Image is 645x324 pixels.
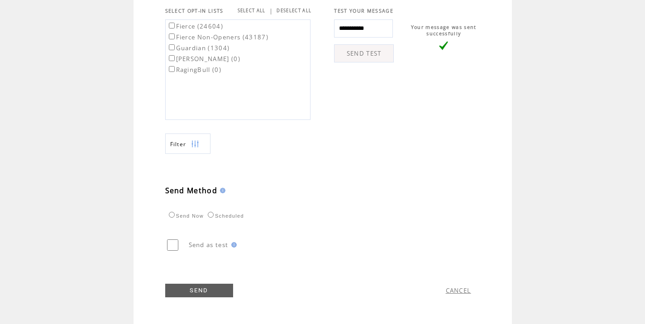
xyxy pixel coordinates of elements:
a: CANCEL [446,286,471,295]
span: SELECT OPT-IN LISTS [165,8,224,14]
label: Scheduled [205,213,244,219]
label: [PERSON_NAME] (0) [167,55,241,63]
span: Your message was sent successfully [411,24,477,37]
img: help.gif [217,188,225,193]
a: SEND [165,284,233,297]
a: DESELECT ALL [277,8,311,14]
a: Filter [165,133,210,154]
input: RagingBull (0) [169,66,175,72]
a: SELECT ALL [238,8,266,14]
input: Fierce Non-Openers (43187) [169,33,175,39]
img: filters.png [191,134,199,154]
label: Guardian (1304) [167,44,230,52]
a: SEND TEST [334,44,394,62]
span: Send as test [189,241,229,249]
img: vLarge.png [439,41,448,50]
label: Fierce Non-Openers (43187) [167,33,269,41]
span: Send Method [165,186,218,195]
input: [PERSON_NAME] (0) [169,55,175,61]
span: TEST YOUR MESSAGE [334,8,393,14]
img: help.gif [229,242,237,248]
input: Guardian (1304) [169,44,175,50]
span: Show filters [170,140,186,148]
input: Send Now [169,212,175,218]
input: Fierce (24604) [169,23,175,29]
label: Fierce (24604) [167,22,224,30]
label: Send Now [167,213,204,219]
span: | [269,7,273,15]
label: RagingBull (0) [167,66,222,74]
input: Scheduled [208,212,214,218]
